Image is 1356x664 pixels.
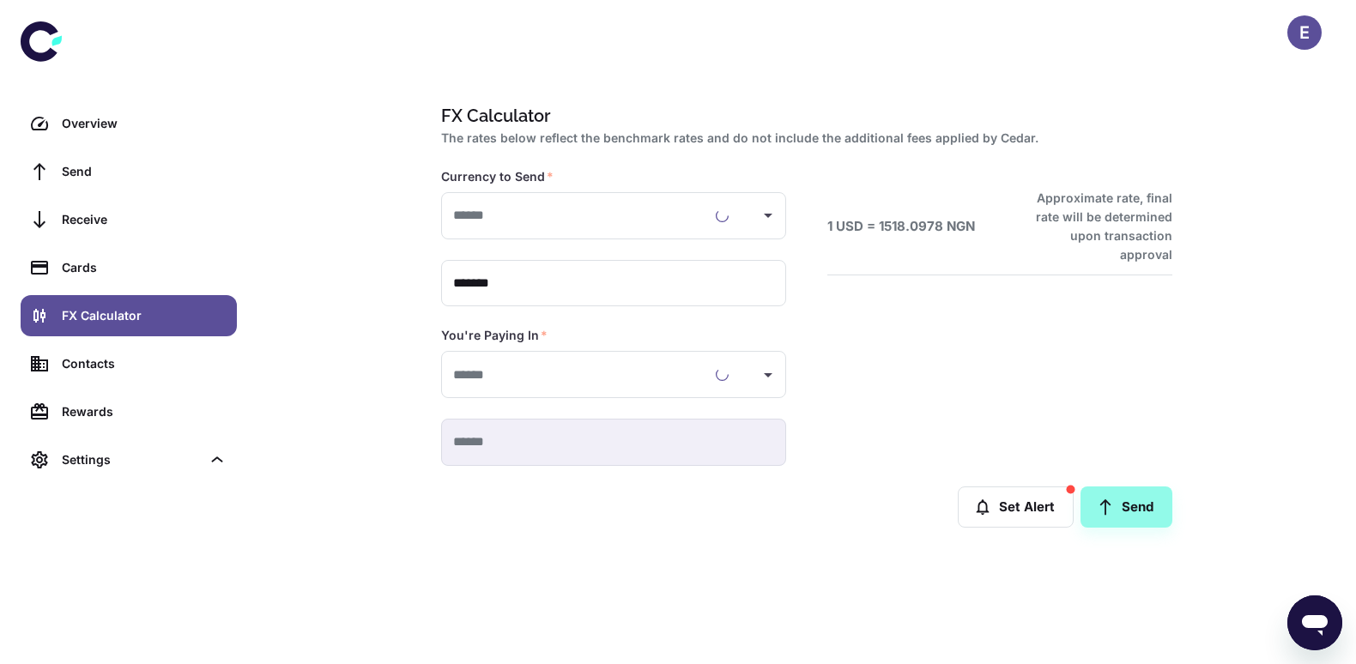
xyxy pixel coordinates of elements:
h1: FX Calculator [441,103,1165,129]
div: Send [62,162,227,181]
div: FX Calculator [62,306,227,325]
div: Settings [62,450,201,469]
button: E [1287,15,1322,50]
a: Send [1081,486,1172,528]
a: Cards [21,247,237,288]
a: Contacts [21,343,237,384]
button: Set Alert [958,486,1074,528]
h6: Approximate rate, final rate will be determined upon transaction approval [1017,189,1172,264]
h6: 1 USD = 1518.0978 NGN [827,217,975,237]
div: Overview [62,114,227,133]
a: Send [21,151,237,192]
iframe: Button to launch messaging window [1287,595,1342,650]
a: Overview [21,103,237,144]
button: Open [756,363,780,387]
a: FX Calculator [21,295,237,336]
a: Receive [21,199,237,240]
a: Rewards [21,391,237,432]
div: Settings [21,439,237,480]
button: Open [756,203,780,227]
div: Contacts [62,354,227,373]
div: Rewards [62,402,227,421]
div: Receive [62,210,227,229]
label: Currency to Send [441,168,554,185]
label: You're Paying In [441,327,548,344]
div: Cards [62,258,227,277]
